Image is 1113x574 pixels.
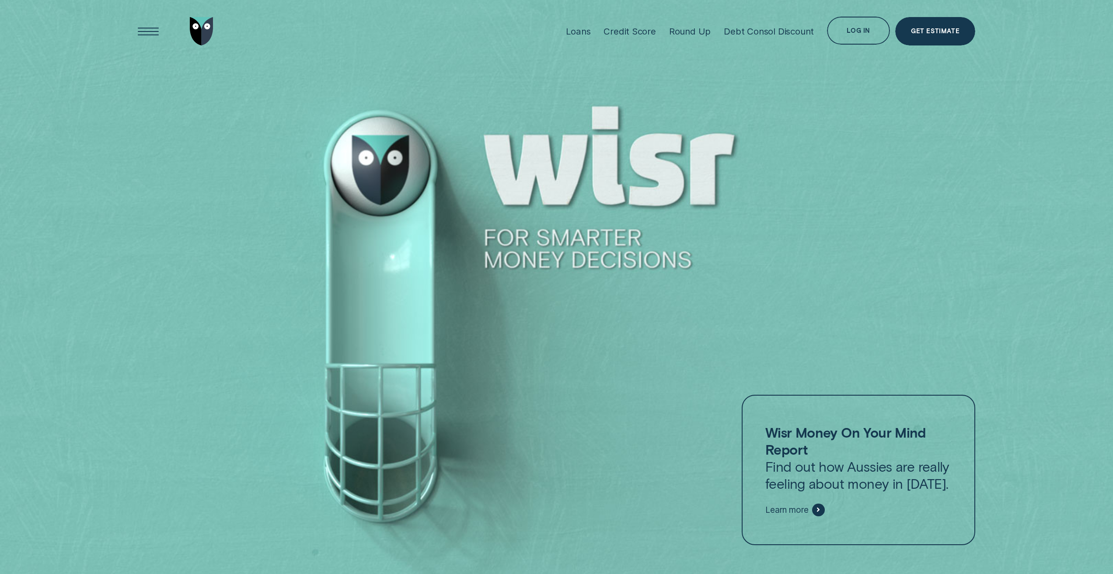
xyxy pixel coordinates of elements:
a: Get Estimate [895,17,975,45]
div: Round Up [669,26,711,37]
div: Debt Consol Discount [724,26,814,37]
p: Find out how Aussies are really feeling about money in [DATE]. [765,424,952,492]
button: Open Menu [134,17,163,45]
span: Learn more [765,504,809,515]
img: Wisr [190,17,213,45]
button: Log in [827,17,890,45]
div: Loans [566,26,590,37]
a: Wisr Money On Your Mind ReportFind out how Aussies are really feeling about money in [DATE].Learn... [742,395,975,545]
strong: Wisr Money On Your Mind Report [765,424,926,457]
div: Credit Score [604,26,656,37]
